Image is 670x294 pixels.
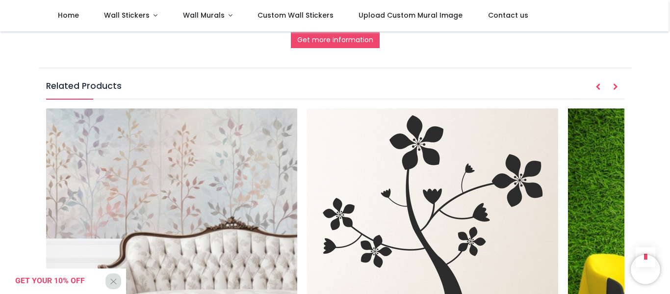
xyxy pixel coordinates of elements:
[46,80,624,99] h5: Related Products
[631,255,660,284] iframe: Brevo live chat
[488,10,528,20] span: Contact us
[291,32,380,49] a: Get more information
[359,10,463,20] span: Upload Custom Mural Image
[589,79,607,96] button: Prev
[183,10,225,20] span: Wall Murals
[58,10,79,20] span: Home
[258,10,334,20] span: Custom Wall Stickers
[104,10,150,20] span: Wall Stickers
[607,79,624,96] button: Next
